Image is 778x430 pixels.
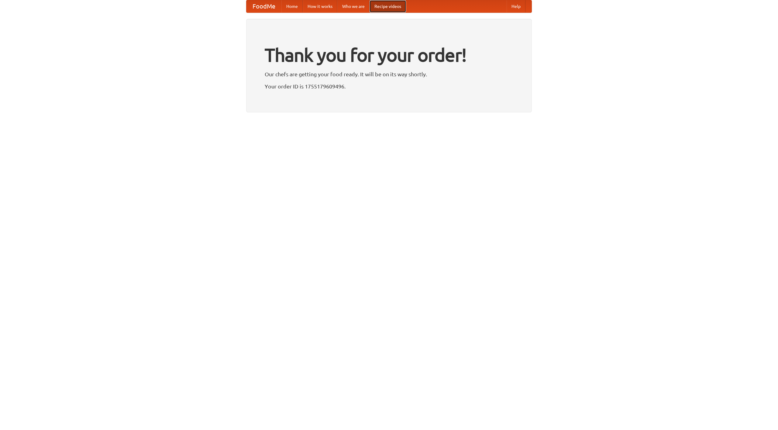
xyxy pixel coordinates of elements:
a: How it works [303,0,337,12]
a: Help [507,0,525,12]
h1: Thank you for your order! [265,40,513,70]
a: Recipe videos [370,0,406,12]
a: Who we are [337,0,370,12]
p: Our chefs are getting your food ready. It will be on its way shortly. [265,70,513,79]
p: Your order ID is 1755179609496. [265,82,513,91]
a: Home [281,0,303,12]
a: FoodMe [246,0,281,12]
